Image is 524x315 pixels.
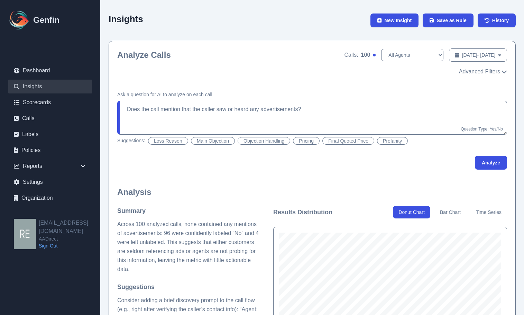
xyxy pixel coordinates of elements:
[8,159,92,173] div: Reports
[8,127,92,141] a: Labels
[436,17,466,24] span: Save as Rule
[470,206,507,218] button: Time Series
[8,175,92,189] a: Settings
[117,137,145,145] span: Suggestions:
[117,91,507,98] h4: Ask a question for AI to analyze on each call
[117,206,262,216] h4: Summary
[117,49,171,61] h2: Analyze Calls
[273,207,332,217] h3: Results Distribution
[8,9,30,31] img: Logo
[344,51,358,59] span: Calls:
[8,111,92,125] a: Calls
[8,64,92,78] a: Dashboard
[117,101,507,135] textarea: Does the call mention that the caller saw or heard any advertisements?
[462,52,496,58] span: [DATE] - [DATE]
[370,13,419,27] button: New Insight
[117,187,507,198] h2: Analysis
[361,51,370,59] span: 100
[33,15,59,26] h1: Genfin
[117,282,262,292] h4: Suggestions
[434,206,466,218] button: Bar Chart
[191,137,235,145] button: Main Objection
[293,137,320,145] button: Pricing
[39,235,100,242] span: AADirect
[39,242,100,249] a: Sign Out
[492,17,509,24] span: History
[39,219,100,235] h2: [EMAIL_ADDRESS][DOMAIN_NAME]
[8,80,92,93] a: Insights
[385,17,412,24] span: New Insight
[459,67,500,76] span: Advanced Filters
[14,219,36,249] img: resqueda@aadirect.com
[459,67,507,76] button: Advanced Filters
[8,143,92,157] a: Policies
[393,206,430,218] button: Donut Chart
[423,13,474,27] button: Save as Rule
[8,96,92,109] a: Scorecards
[117,220,262,274] p: Across 100 analyzed calls, none contained any mentions of advertisements: 96 were confidently lab...
[238,137,290,145] button: Objection Handling
[449,48,507,62] button: [DATE]- [DATE]
[461,127,503,132] span: Question Type: Yes/No
[377,137,408,145] button: Profanity
[8,191,92,205] a: Organization
[475,156,507,170] button: Analyze
[109,14,143,24] h2: Insights
[478,13,516,27] a: History
[148,137,188,145] button: Loss Reason
[322,137,374,145] button: Final Quoted Price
